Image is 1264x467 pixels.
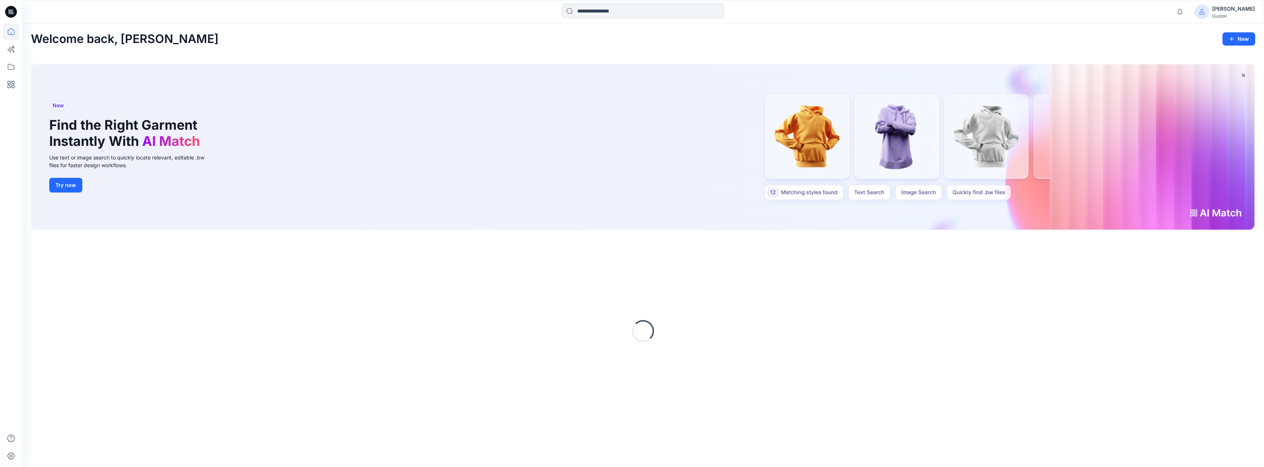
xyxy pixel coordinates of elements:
div: Use text or image search to quickly locate relevant, editable .bw files for faster design workflows. [49,154,215,169]
button: New [1222,32,1255,46]
svg: avatar [1199,9,1205,15]
div: [PERSON_NAME] [1212,4,1255,13]
div: Guston [1212,13,1255,19]
h1: Find the Right Garment Instantly With [49,117,204,149]
h2: Welcome back, [PERSON_NAME] [31,32,219,46]
button: Try now [49,178,82,193]
span: New [53,101,64,110]
span: AI Match [142,133,200,149]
